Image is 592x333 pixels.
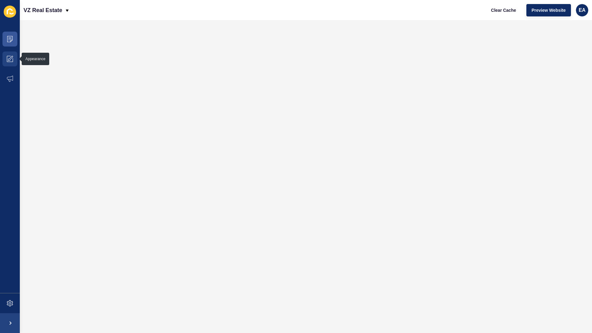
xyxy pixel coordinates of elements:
div: Appearance [25,56,46,61]
button: Clear Cache [486,4,521,16]
span: Clear Cache [491,7,516,13]
button: Preview Website [526,4,571,16]
p: VZ Real Estate [24,2,62,18]
span: Preview Website [532,7,566,13]
span: EA [579,7,585,13]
